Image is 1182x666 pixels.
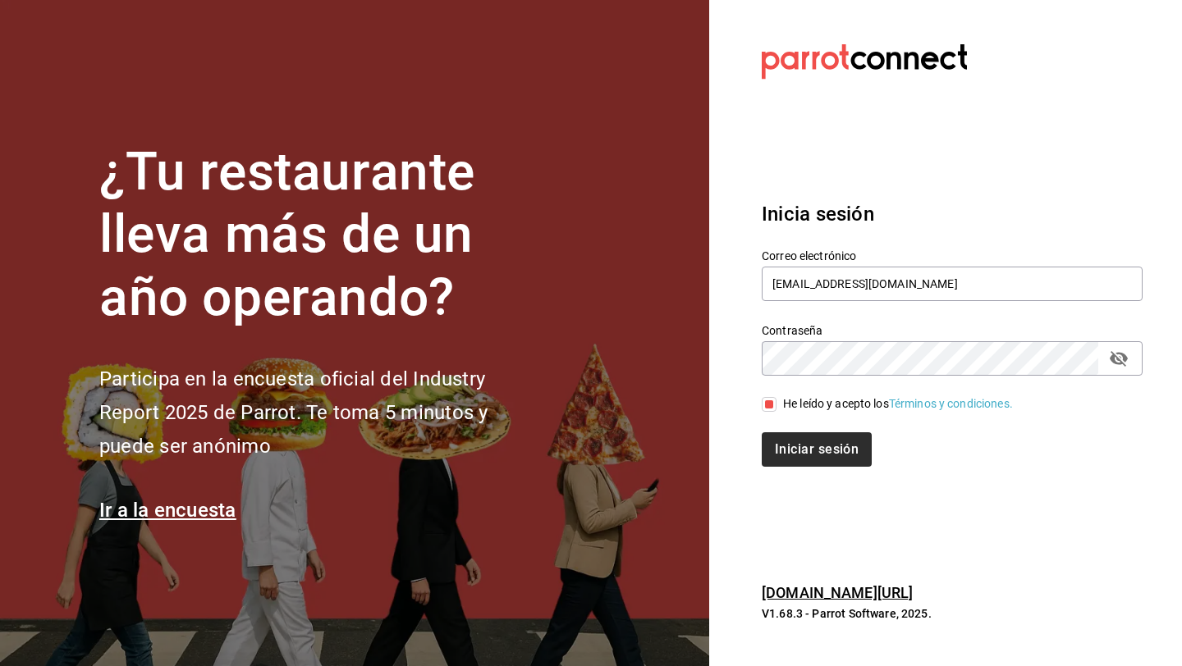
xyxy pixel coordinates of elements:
a: [DOMAIN_NAME][URL] [762,584,913,601]
h3: Inicia sesión [762,199,1143,229]
div: He leído y acepto los [783,395,1013,413]
button: Iniciar sesión [762,432,872,467]
a: Términos y condiciones. [889,397,1013,410]
h1: ¿Tu restaurante lleva más de un año operando? [99,141,543,330]
label: Contraseña [762,324,1143,335]
h2: Participa en la encuesta oficial del Industry Report 2025 de Parrot. Te toma 5 minutos y puede se... [99,363,543,463]
p: V1.68.3 - Parrot Software, 2025. [762,605,1143,622]
a: Ir a la encuesta [99,499,236,522]
input: Ingresa tu correo electrónico [762,267,1143,301]
button: passwordField [1105,344,1133,372]
label: Correo electrónico [762,249,1143,261]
